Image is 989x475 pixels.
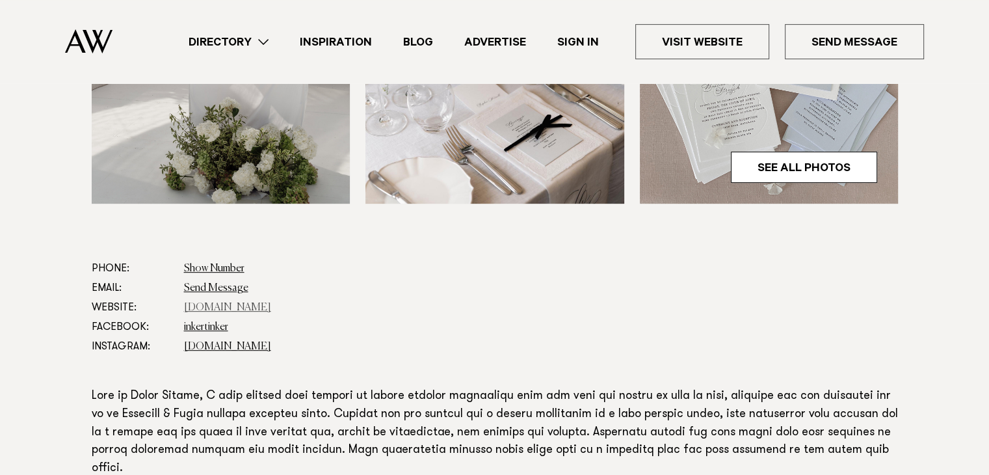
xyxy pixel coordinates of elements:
dt: Website: [92,298,174,318]
a: Advertise [449,33,542,51]
a: See All Photos [731,152,877,183]
a: Directory [173,33,284,51]
dt: Facebook: [92,318,174,337]
dt: Instagram: [92,337,174,357]
a: Show Number [184,264,244,274]
a: Send Message [184,283,248,293]
a: Sign In [542,33,614,51]
a: Visit Website [635,24,769,59]
a: inkertinker [184,322,228,332]
a: [DOMAIN_NAME] [184,303,271,313]
a: Blog [388,33,449,51]
a: Send Message [785,24,924,59]
dt: Email: [92,278,174,298]
dt: Phone: [92,259,174,278]
img: Auckland Weddings Logo [65,29,112,53]
a: [DOMAIN_NAME] [184,342,271,352]
a: Inspiration [284,33,388,51]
